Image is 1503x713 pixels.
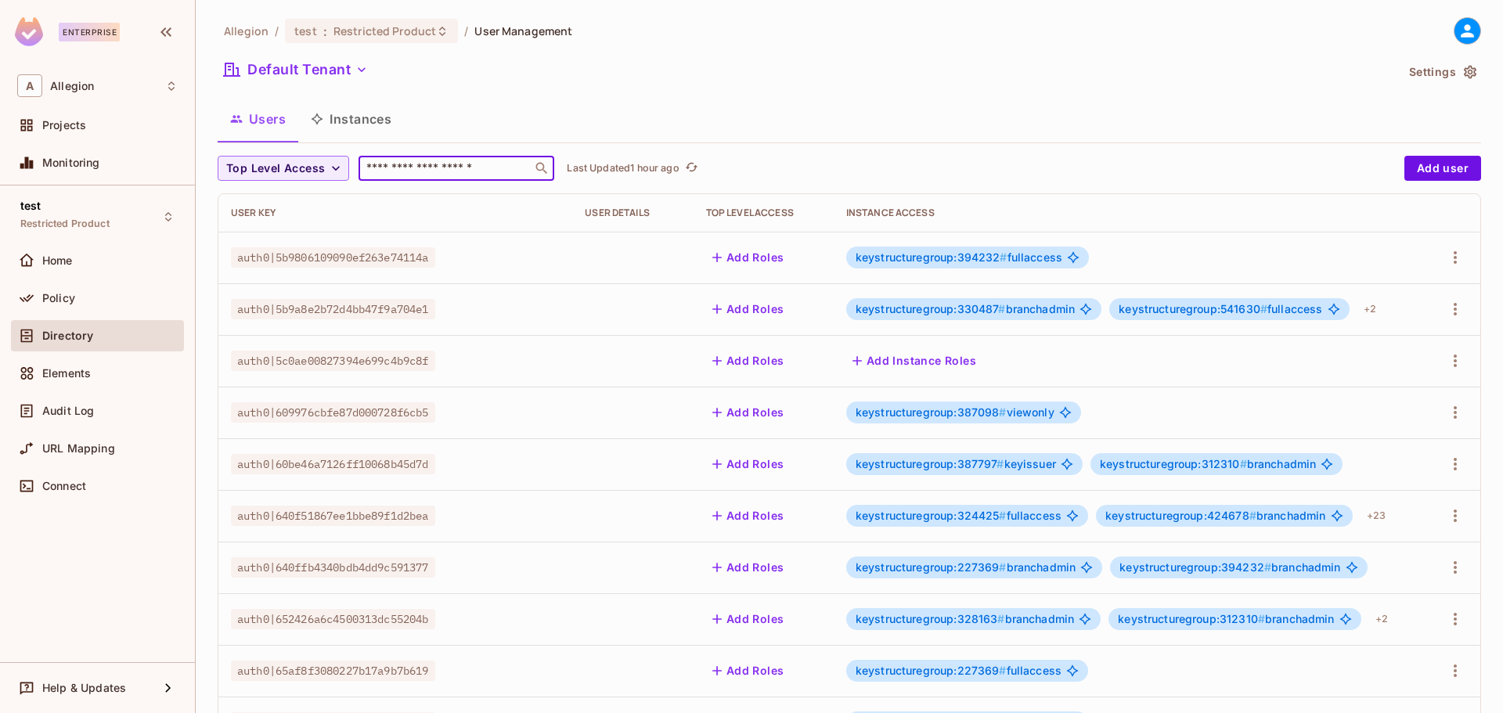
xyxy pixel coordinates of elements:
li: / [464,23,468,38]
span: auth0|5b9a8e2b72d4bb47f9a704e1 [231,299,435,319]
span: Audit Log [42,405,94,417]
span: # [999,405,1006,419]
span: Home [42,254,73,267]
button: Add Instance Roles [846,348,982,373]
span: Monitoring [42,157,100,169]
div: Enterprise [59,23,120,41]
span: keystructuregroup:227369 [856,560,1007,574]
button: Add Roles [706,555,791,580]
span: keystructuregroup:312310 [1100,457,1247,470]
button: Add Roles [706,245,791,270]
span: Elements [42,367,91,380]
span: refresh [685,160,698,176]
span: # [999,560,1006,574]
span: keyissuer [856,458,1056,470]
span: # [1264,560,1271,574]
span: branchadmin [1118,613,1334,625]
span: Click to refresh data [679,159,701,178]
span: auth0|60be46a7126ff10068b45d7d [231,454,435,474]
span: Help & Updates [42,682,126,694]
span: keystructuregroup:424678 [1105,509,1256,522]
span: auth0|5b9806109090ef263e74114a [231,247,435,268]
span: Top Level Access [226,159,325,178]
button: Add Roles [706,452,791,477]
span: keystructuregroup:387797 [856,457,1004,470]
span: Connect [42,480,86,492]
span: Projects [42,119,86,131]
span: fullaccess [856,664,1061,677]
span: # [1240,457,1247,470]
button: refresh [683,159,701,178]
div: Instance Access [846,207,1416,219]
span: : [323,25,328,38]
button: Add Roles [706,607,791,632]
span: branchadmin [1119,561,1340,574]
div: User Details [585,207,680,219]
button: Add Roles [706,400,791,425]
span: test [294,23,317,38]
span: keystructuregroup:328163 [856,612,1005,625]
span: keystructuregroup:330487 [856,302,1006,315]
span: auth0|640f51867ee1bbe89f1d2bea [231,506,435,526]
span: auth0|65af8f3080227b17a9b7b619 [231,661,435,681]
span: keystructuregroup:541630 [1119,302,1267,315]
button: Add Roles [706,348,791,373]
span: branchadmin [856,303,1075,315]
span: Directory [42,329,93,342]
div: + 23 [1361,503,1392,528]
button: Default Tenant [218,57,374,82]
span: branchadmin [1105,510,1325,522]
span: # [997,612,1004,625]
button: Add Roles [706,297,791,322]
button: Instances [298,99,404,139]
button: Users [218,99,298,139]
button: Add user [1404,156,1481,181]
span: Restricted Product [333,23,436,38]
span: # [999,664,1006,677]
span: # [998,302,1005,315]
span: URL Mapping [42,442,115,455]
span: auth0|652426a6c4500313dc55204b [231,609,435,629]
span: Policy [42,292,75,304]
span: A [17,74,42,97]
span: branchadmin [856,613,1074,625]
button: Add Roles [706,658,791,683]
span: auth0|5c0ae00827394e699c4b9c8f [231,351,435,371]
span: branchadmin [1100,458,1316,470]
div: User Key [231,207,560,219]
button: Add Roles [706,503,791,528]
span: fullaccess [856,251,1062,264]
span: viewonly [856,406,1054,419]
div: + 2 [1369,607,1394,632]
button: Settings [1403,59,1481,85]
button: Top Level Access [218,156,349,181]
span: # [1260,302,1267,315]
span: keystructuregroup:394232 [856,250,1007,264]
span: branchadmin [856,561,1076,574]
span: keystructuregroup:227369 [856,664,1007,677]
span: auth0|640ffb4340bdb4dd9c591377 [231,557,435,578]
span: auth0|609976cbfe87d000728f6cb5 [231,402,435,423]
span: test [20,200,41,212]
span: keystructuregroup:387098 [856,405,1007,419]
span: fullaccess [1119,303,1322,315]
span: # [997,457,1004,470]
span: User Management [474,23,572,38]
span: the active workspace [224,23,269,38]
span: # [1249,509,1256,522]
span: Restricted Product [20,218,110,230]
span: # [999,509,1006,522]
span: keystructuregroup:324425 [856,509,1007,522]
span: # [1258,612,1265,625]
p: Last Updated 1 hour ago [567,162,679,175]
div: + 2 [1357,297,1382,322]
span: keystructuregroup:394232 [1119,560,1271,574]
span: keystructuregroup:312310 [1118,612,1265,625]
span: Workspace: Allegion [50,80,94,92]
span: fullaccess [856,510,1061,522]
li: / [275,23,279,38]
span: # [1000,250,1007,264]
div: Top Level Access [706,207,821,219]
img: SReyMgAAAABJRU5ErkJggg== [15,17,43,46]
